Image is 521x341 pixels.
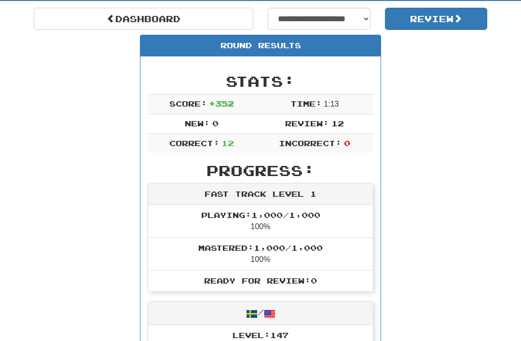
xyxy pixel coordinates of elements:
span: Correct: [169,138,219,148]
span: Review: [285,119,329,128]
span: 12 [221,138,234,148]
li: 100% [148,205,373,238]
span: 12 [331,119,344,128]
li: 100% [148,237,373,271]
span: 0 [212,119,219,128]
div: Fast Track Level 1 [148,184,373,205]
span: Time: [290,99,322,108]
span: 0 [344,138,350,148]
span: Mastered: 1,000 / 1,000 [198,243,323,252]
span: New: [185,119,210,128]
span: Score: [169,99,207,108]
span: Incorrect: [279,138,342,148]
div: / [148,302,373,325]
span: 1 : 13 [324,100,339,108]
span: Level: 147 [233,330,288,340]
span: Playing: 1,000 / 1,000 [201,210,320,219]
h2: Progress: [148,163,373,178]
button: Review [385,8,488,30]
h2: Stats: [148,73,373,89]
a: Dashboard [34,8,253,30]
span: Ready for Review: 0 [204,276,317,285]
span: + 352 [209,99,234,108]
div: Round Results [140,35,381,56]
